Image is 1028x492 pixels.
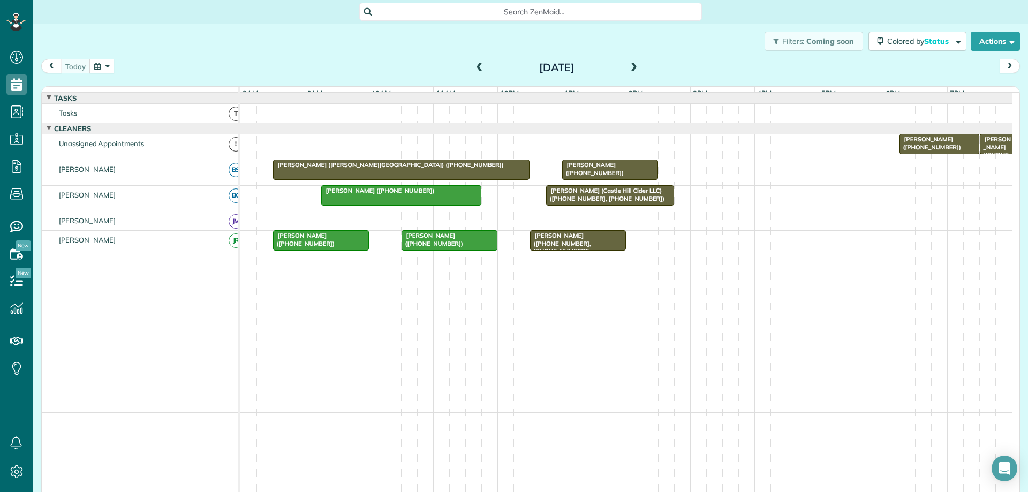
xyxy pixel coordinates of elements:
span: JM [229,214,243,229]
span: Cleaners [52,124,93,133]
span: Colored by [887,36,953,46]
span: T [229,107,243,121]
button: Colored byStatus [868,32,966,51]
span: [PERSON_NAME] ([PHONE_NUMBER]) [979,135,1011,173]
span: [PERSON_NAME] ([PHONE_NUMBER]) [273,232,335,247]
span: [PERSON_NAME] [57,216,118,225]
span: Tasks [57,109,79,117]
span: New [16,268,31,278]
span: 7pm [948,89,966,97]
span: JR [229,233,243,248]
span: ! [229,137,243,152]
span: [PERSON_NAME] [57,236,118,244]
span: BS [229,163,243,177]
span: 2pm [626,89,645,97]
span: [PERSON_NAME] [57,191,118,199]
span: Filters: [782,36,805,46]
h2: [DATE] [490,62,624,73]
span: [PERSON_NAME] ([PHONE_NUMBER]) [562,161,624,176]
span: Tasks [52,94,79,102]
span: 4pm [755,89,774,97]
span: 10am [369,89,394,97]
span: [PERSON_NAME] ([PHONE_NUMBER]) [321,187,435,194]
span: 1pm [562,89,581,97]
span: [PERSON_NAME] ([PERSON_NAME][GEOGRAPHIC_DATA]) ([PHONE_NUMBER]) [273,161,504,169]
span: New [16,240,31,251]
button: today [61,59,90,73]
span: [PERSON_NAME] ([PHONE_NUMBER]) [899,135,962,150]
span: BC [229,188,243,203]
span: [PERSON_NAME] ([PHONE_NUMBER]) [401,232,464,247]
span: Unassigned Appointments [57,139,146,148]
span: Coming soon [806,36,855,46]
span: [PERSON_NAME] ([PHONE_NUMBER], [PHONE_NUMBER]) [530,232,591,255]
div: Open Intercom Messenger [992,456,1017,481]
span: 8am [240,89,260,97]
button: prev [41,59,62,73]
span: [PERSON_NAME] (Castle Hill Cider LLC) ([PHONE_NUMBER], [PHONE_NUMBER]) [546,187,666,202]
span: 11am [434,89,458,97]
span: Status [924,36,950,46]
span: 5pm [819,89,838,97]
span: 9am [305,89,325,97]
button: next [1000,59,1020,73]
span: 3pm [691,89,709,97]
span: 12pm [498,89,521,97]
button: Actions [971,32,1020,51]
span: [PERSON_NAME] [57,165,118,173]
span: 6pm [883,89,902,97]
